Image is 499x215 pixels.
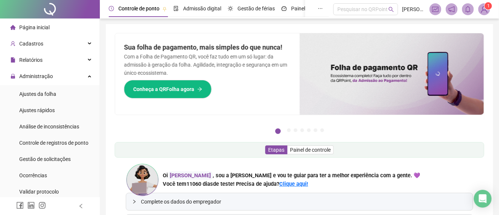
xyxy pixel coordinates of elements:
button: 6 [314,128,317,132]
span: Etapas [268,147,284,153]
span: dashboard [281,6,287,11]
span: Você tem [163,181,186,187]
button: 5 [307,128,311,132]
span: Painel de controle [290,147,331,153]
img: 91704 [479,4,490,15]
img: ana-icon.cad42e3e8b8746aecfa2.png [126,163,159,196]
span: bell [465,6,471,13]
button: Conheça a QRFolha agora [124,80,212,98]
span: facebook [16,202,24,209]
span: sun [228,6,233,11]
button: 3 [294,128,297,132]
button: 1 [275,128,281,134]
sup: Atualize o seu contato no menu Meus Dados [485,2,492,10]
span: pushpin [162,7,167,11]
span: Análise de inconsistências [19,124,79,130]
span: home [10,25,16,30]
span: Conheça a QRFolha agora [133,85,194,93]
span: fund [432,6,439,13]
div: Oi , sou a [PERSON_NAME] e vou te guiar para ter a melhor experiência com a gente. 💜 [163,171,420,180]
span: collapsed [132,199,136,204]
span: Complete os dados do empregador [141,198,467,206]
button: 4 [300,128,304,132]
p: Com a Folha de Pagamento QR, você faz tudo em um só lugar: da admissão à geração da folha. Agilid... [124,53,291,77]
span: user-add [10,41,16,46]
div: [PERSON_NAME] [168,171,213,180]
span: 11060 [186,181,213,187]
span: Validar protocolo [19,189,59,195]
span: search [388,7,394,12]
span: left [78,204,84,209]
span: dias [203,181,213,187]
span: Gestão de férias [237,6,275,11]
button: 2 [287,128,291,132]
a: Clique aqui! [279,181,308,187]
span: Gestão de solicitações [19,156,71,162]
div: Open Intercom Messenger [474,190,492,208]
span: instagram [38,202,46,209]
span: file-done [173,6,179,11]
img: banner%2F8d14a306-6205-4263-8e5b-06e9a85ad873.png [300,33,484,115]
span: Ocorrências [19,172,47,178]
span: Controle de ponto [118,6,159,11]
span: arrow-right [197,87,202,92]
span: de teste! Precisa de ajuda? [213,181,279,187]
span: lock [10,74,16,79]
span: Painel do DP [291,6,320,11]
span: ellipsis [318,6,323,11]
span: Página inicial [19,24,50,30]
span: 1 [487,3,490,9]
span: Ajustes rápidos [19,107,55,113]
span: [PERSON_NAME] [402,5,425,13]
span: file [10,57,16,63]
h2: Sua folha de pagamento, mais simples do que nunca! [124,42,291,53]
span: Admissão digital [183,6,221,11]
span: Cadastros [19,41,43,47]
span: Relatórios [19,57,43,63]
span: Ajustes da folha [19,91,56,97]
span: notification [448,6,455,13]
button: 7 [320,128,324,132]
span: Controle de registros de ponto [19,140,88,146]
span: linkedin [27,202,35,209]
span: clock-circle [109,6,114,11]
div: Complete os dados do empregador [126,193,473,210]
span: Administração [19,73,53,79]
